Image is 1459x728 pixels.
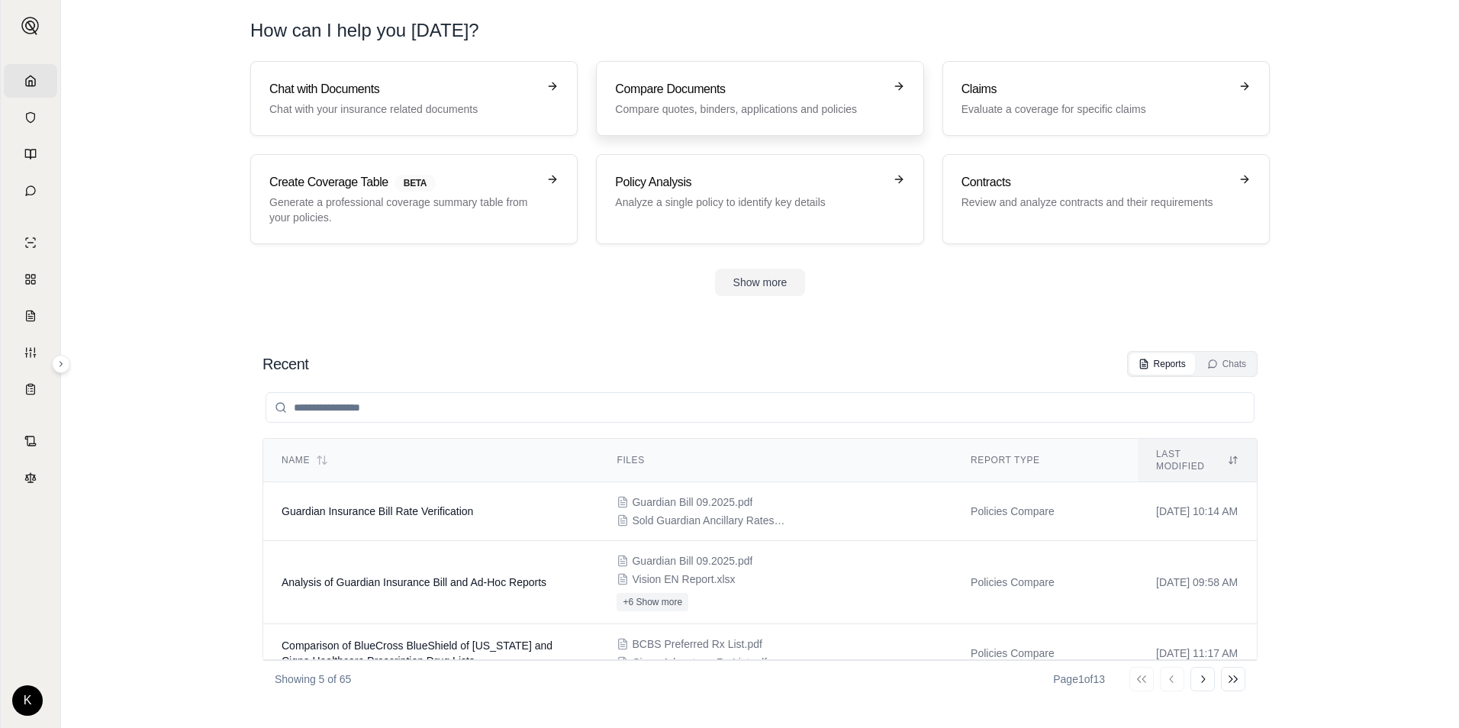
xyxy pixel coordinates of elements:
a: Create Coverage TableBETAGenerate a professional coverage summary table from your policies. [250,154,578,244]
p: Compare quotes, binders, applications and policies [615,101,883,117]
a: Home [4,64,57,98]
span: Guardian Bill 09.2025.pdf [632,553,752,569]
h3: Contracts [961,173,1229,192]
a: Policy AnalysisAnalyze a single policy to identify key details [596,154,923,244]
a: Prompt Library [4,137,57,171]
p: Chat with your insurance related documents [269,101,537,117]
h1: How can I help you [DATE]? [250,18,479,43]
p: Analyze a single policy to identify key details [615,195,883,210]
button: Show more [715,269,806,296]
span: Analysis of Guardian Insurance Bill and Ad-Hoc Reports [282,576,546,588]
div: Chats [1207,358,1246,370]
a: Legal Search Engine [4,461,57,494]
h3: Chat with Documents [269,80,537,98]
td: [DATE] 10:14 AM [1138,482,1257,541]
h3: Create Coverage Table [269,173,537,192]
button: +6 Show more [617,593,688,611]
h3: Policy Analysis [615,173,883,192]
h2: Recent [262,353,308,375]
a: Single Policy [4,226,57,259]
a: Compare DocumentsCompare quotes, binders, applications and policies [596,61,923,136]
span: Vision EN Report.xlsx [632,572,735,587]
button: Reports [1129,353,1195,375]
div: K [12,685,43,716]
td: [DATE] 11:17 AM [1138,624,1257,683]
span: Comparison of BlueCross BlueShield of Tennessee and Cigna Healthcare Prescription Drug Lists [282,639,552,667]
span: Guardian Insurance Bill Rate Verification [282,505,473,517]
p: Generate a professional coverage summary table from your policies. [269,195,537,225]
td: Policies Compare [952,624,1138,683]
a: Chat [4,174,57,208]
a: Custom Report [4,336,57,369]
div: Last modified [1156,448,1238,472]
th: Files [598,439,952,482]
h3: Compare Documents [615,80,883,98]
span: Guardian Bill 09.2025.pdf [632,494,752,510]
a: ClaimsEvaluate a coverage for specific claims [942,61,1270,136]
button: Expand sidebar [15,11,46,41]
td: [DATE] 09:58 AM [1138,541,1257,624]
a: Policy Comparisons [4,263,57,296]
div: Page 1 of 13 [1053,672,1105,687]
td: Policies Compare [952,482,1138,541]
a: ContractsReview and analyze contracts and their requirements [942,154,1270,244]
div: Name [282,454,580,466]
span: Cigna Advantage Rx List.pdf [632,655,767,670]
a: Contract Analysis [4,424,57,458]
a: Chat with DocumentsChat with your insurance related documents [250,61,578,136]
a: Claim Coverage [4,299,57,333]
th: Report Type [952,439,1138,482]
p: Evaluate a coverage for specific claims [961,101,1229,117]
a: Coverage Table [4,372,57,406]
button: Chats [1198,353,1255,375]
span: Sold Guardian Ancillary Rates.pdf [632,513,784,528]
span: BCBS Preferred Rx List.pdf [632,636,762,652]
a: Documents Vault [4,101,57,134]
button: Expand sidebar [52,355,70,373]
p: Showing 5 of 65 [275,672,351,687]
h3: Claims [961,80,1229,98]
p: Review and analyze contracts and their requirements [961,195,1229,210]
div: Reports [1139,358,1186,370]
span: BETA [395,175,436,192]
img: Expand sidebar [21,17,40,35]
td: Policies Compare [952,541,1138,624]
